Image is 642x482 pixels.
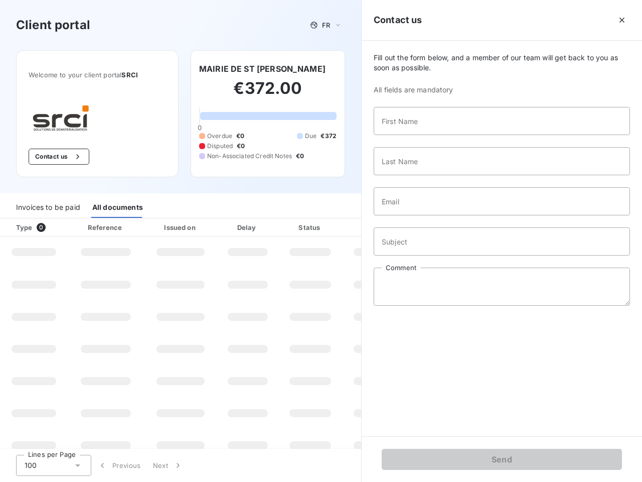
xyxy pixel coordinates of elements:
[207,132,232,141] span: Overdue
[374,53,630,73] span: Fill out the form below, and a member of our team will get back to you as soon as possible.
[198,124,202,132] span: 0
[92,197,143,218] div: All documents
[199,78,337,108] h2: €372.00
[16,16,90,34] h3: Client portal
[16,197,80,218] div: Invoices to be paid
[29,103,93,133] img: Company logo
[237,142,245,151] span: €0
[374,147,630,175] input: placeholder
[374,85,630,95] span: All fields are mandatory
[121,71,138,79] span: SRCI
[374,187,630,215] input: placeholder
[374,107,630,135] input: placeholder
[322,21,330,29] span: FR
[88,223,122,231] div: Reference
[146,222,215,232] div: Issued on
[320,132,337,141] span: €372
[25,460,37,470] span: 100
[10,222,66,232] div: Type
[91,455,147,476] button: Previous
[219,222,276,232] div: Delay
[29,71,166,79] span: Welcome to your client portal
[29,149,89,165] button: Contact us
[296,152,304,161] span: €0
[374,227,630,256] input: placeholder
[280,222,340,232] div: Status
[305,132,316,141] span: Due
[207,152,292,161] span: Non-Associated Credit Notes
[374,13,422,27] h5: Contact us
[37,223,46,232] span: 0
[236,132,244,141] span: €0
[382,449,622,470] button: Send
[199,63,326,75] h6: MAIRIE DE ST [PERSON_NAME]
[207,142,233,151] span: Disputed
[344,222,408,232] div: Amount
[147,455,189,476] button: Next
